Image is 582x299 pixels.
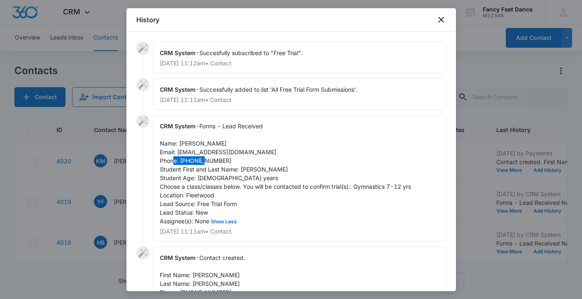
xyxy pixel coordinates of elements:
[160,86,196,93] span: CRM System
[160,123,196,130] span: CRM System
[153,78,446,110] div: -
[160,254,196,261] span: CRM System
[209,219,238,224] button: Show Less
[160,97,439,103] p: [DATE] 11:11am • Contact
[436,15,446,25] button: close
[160,60,439,66] p: [DATE] 11:12am • Contact
[160,49,196,56] span: CRM System
[153,42,446,73] div: -
[199,86,358,93] span: Successfully added to list 'All Free Trial Form Submissions'.
[199,49,303,56] span: Succesfully subscribed to "Free Trial".
[136,15,159,25] h1: History
[153,115,446,241] div: -
[160,229,439,234] p: [DATE] 11:11am • Contact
